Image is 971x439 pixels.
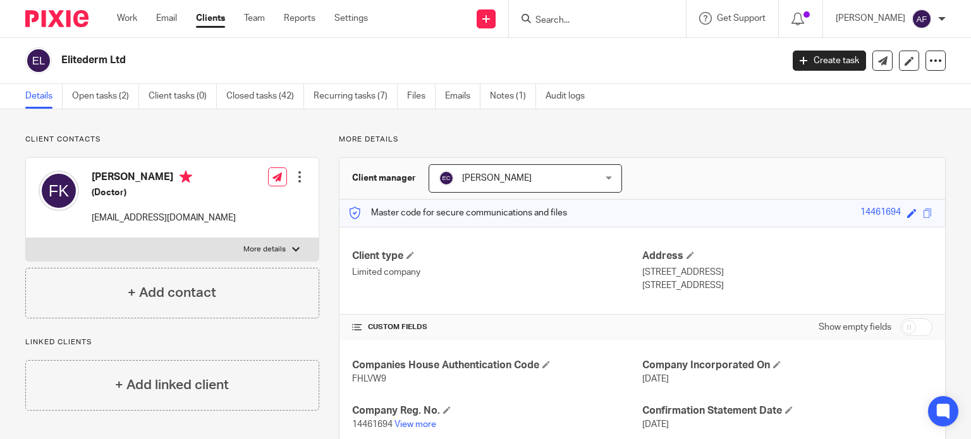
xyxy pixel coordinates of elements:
span: [PERSON_NAME] [462,174,532,183]
p: Master code for secure communications and files [349,207,567,219]
img: svg%3E [439,171,454,186]
p: More details [339,135,946,145]
h4: Client type [352,250,642,263]
img: svg%3E [912,9,932,29]
a: Files [407,84,436,109]
a: Details [25,84,63,109]
a: Create task [793,51,866,71]
h4: + Add linked client [115,375,229,395]
a: Closed tasks (42) [226,84,304,109]
label: Show empty fields [819,321,891,334]
img: svg%3E [39,171,79,211]
h4: Confirmation Statement Date [642,404,932,418]
a: Notes (1) [490,84,536,109]
h2: Elitederm Ltd [61,54,632,67]
a: Audit logs [546,84,594,109]
a: Email [156,12,177,25]
span: [DATE] [642,375,669,383]
a: Open tasks (2) [72,84,139,109]
p: More details [243,244,286,255]
span: 14461694 [352,420,393,429]
h4: [PERSON_NAME] [92,171,236,186]
img: svg%3E [25,47,52,74]
a: Work [117,12,137,25]
p: Limited company [352,266,642,279]
div: 14461694 [860,206,901,220]
h5: (Doctor) [92,186,236,199]
h3: Client manager [352,172,416,184]
h4: + Add contact [128,283,216,303]
i: Primary [180,171,192,183]
p: Linked clients [25,337,319,347]
h4: Companies House Authentication Code [352,359,642,372]
p: [STREET_ADDRESS] [642,279,932,292]
h4: CUSTOM FIELDS [352,322,642,332]
p: Client contacts [25,135,319,145]
h4: Company Incorporated On [642,359,932,372]
a: Settings [334,12,368,25]
input: Search [534,15,648,27]
a: Team [244,12,265,25]
span: FHLVW9 [352,375,386,383]
a: Client tasks (0) [149,84,217,109]
a: Recurring tasks (7) [314,84,398,109]
p: [STREET_ADDRESS] [642,266,932,279]
a: View more [394,420,436,429]
p: [EMAIL_ADDRESS][DOMAIN_NAME] [92,212,236,224]
p: [PERSON_NAME] [836,12,905,25]
h4: Address [642,250,932,263]
a: Emails [445,84,480,109]
a: Clients [196,12,225,25]
a: Reports [284,12,315,25]
h4: Company Reg. No. [352,404,642,418]
span: [DATE] [642,420,669,429]
img: Pixie [25,10,89,27]
span: Get Support [717,14,766,23]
